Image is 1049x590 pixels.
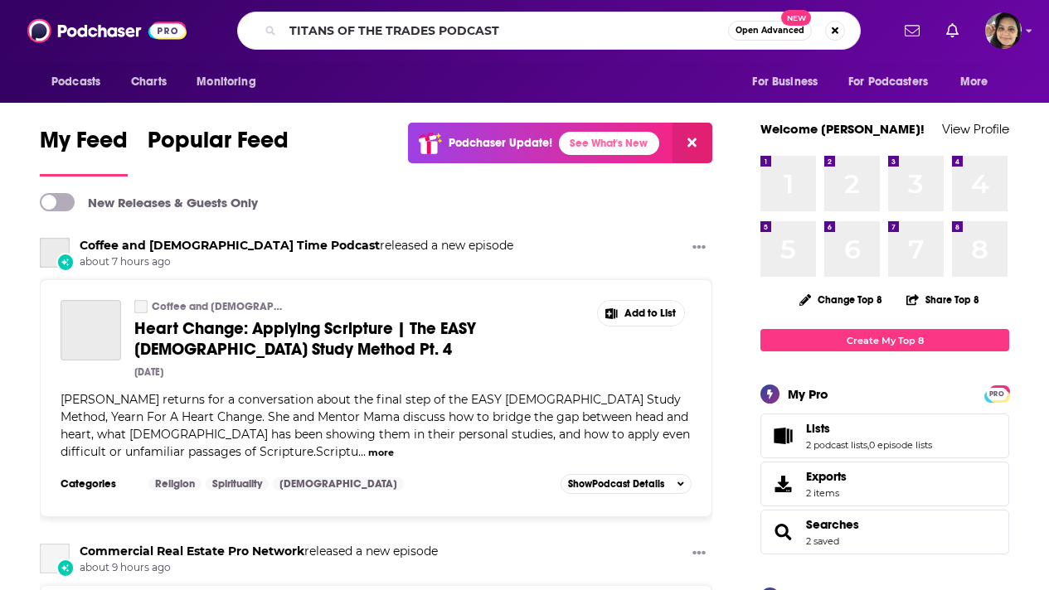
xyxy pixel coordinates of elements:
[40,193,258,211] a: New Releases & Guests Only
[848,70,928,94] span: For Podcasters
[134,300,148,313] a: Coffee and Bible Time Podcast
[806,535,839,547] a: 2 saved
[906,283,980,316] button: Share Top 8
[760,510,1009,554] span: Searches
[561,474,692,494] button: ShowPodcast Details
[80,238,380,253] a: Coffee and Bible Time Podcast
[789,289,892,310] button: Change Top 8
[134,318,476,360] span: Heart Change: Applying Scripture | The EASY [DEMOGRAPHIC_DATA] Study Method Pt. 4
[987,387,1007,399] a: PRO
[766,520,799,544] a: Searches
[80,544,304,559] a: Commercial Real Estate Pro Network
[898,17,926,45] a: Show notifications dropdown
[40,126,128,177] a: My Feed
[598,301,684,326] button: Show More Button
[806,487,847,499] span: 2 items
[80,255,513,269] span: about 7 hours ago
[806,421,830,436] span: Lists
[568,478,664,490] span: Show Podcast Details
[985,12,1022,49] button: Show profile menu
[741,66,838,98] button: open menu
[788,386,828,402] div: My Pro
[134,366,163,378] div: [DATE]
[760,413,1009,458] span: Lists
[358,444,366,459] span: ...
[148,126,289,164] span: Popular Feed
[237,12,861,50] div: Search podcasts, credits, & more...
[61,300,121,360] a: Heart Change: Applying Scripture | The EASY Bible Study Method Pt. 4
[949,66,1009,98] button: open menu
[559,132,659,155] a: See What's New
[987,388,1007,400] span: PRO
[185,66,277,98] button: open menu
[736,27,804,35] span: Open Advanced
[624,307,676,320] span: Add to List
[80,561,438,575] span: about 9 hours ago
[131,70,167,94] span: Charts
[40,544,70,573] a: Commercial Real Estate Pro Network
[152,300,289,313] a: Coffee and [DEMOGRAPHIC_DATA] Time Podcast
[760,462,1009,506] a: Exports
[942,121,1009,137] a: View Profile
[806,421,932,436] a: Lists
[283,17,728,44] input: Search podcasts, credits, & more...
[760,121,925,137] a: Welcome [PERSON_NAME]!
[686,544,712,564] button: Show More Button
[61,392,690,459] span: [PERSON_NAME] returns for a conversation about the final step of the EASY [DEMOGRAPHIC_DATA] Stud...
[960,70,988,94] span: More
[148,477,202,491] a: Religion
[134,318,526,360] a: Heart Change: Applying Scripture | The EASY [DEMOGRAPHIC_DATA] Study Method Pt. 4
[80,238,513,254] h3: released a new episode
[40,126,128,164] span: My Feed
[40,66,122,98] button: open menu
[80,544,438,559] h3: released a new episode
[56,253,75,271] div: New Episode
[766,472,799,496] span: Exports
[449,136,552,150] p: Podchaser Update!
[985,12,1022,49] span: Logged in as shelbyjanner
[120,66,177,98] a: Charts
[728,21,812,41] button: Open AdvancedNew
[686,238,712,259] button: Show More Button
[206,477,269,491] a: Spirituality
[61,477,135,491] h3: Categories
[766,424,799,447] a: Lists
[40,238,70,268] a: Coffee and Bible Time Podcast
[781,10,811,26] span: New
[197,70,255,94] span: Monitoring
[273,477,404,491] a: [DEMOGRAPHIC_DATA]
[869,439,932,451] a: 0 episode lists
[985,12,1022,49] img: User Profile
[940,17,965,45] a: Show notifications dropdown
[752,70,818,94] span: For Business
[56,559,75,577] div: New Episode
[806,439,867,451] a: 2 podcast lists
[368,446,394,460] button: more
[806,469,847,484] span: Exports
[760,329,1009,351] a: Create My Top 8
[838,66,952,98] button: open menu
[867,439,869,451] span: ,
[148,126,289,177] a: Popular Feed
[806,517,859,532] a: Searches
[51,70,100,94] span: Podcasts
[27,15,187,46] img: Podchaser - Follow, Share and Rate Podcasts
